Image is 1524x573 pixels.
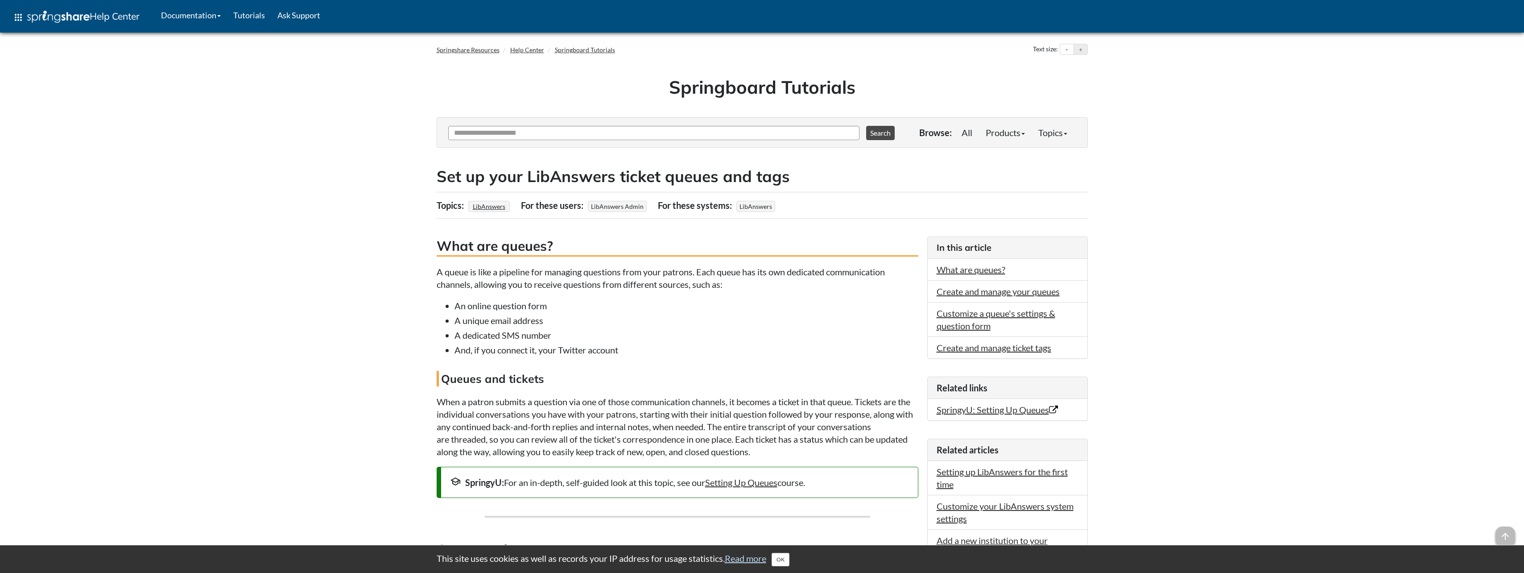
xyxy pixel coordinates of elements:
[588,201,647,212] span: LibAnswers Admin
[27,11,90,23] img: Springshare
[555,46,615,54] a: Springboard Tutorials
[658,197,734,214] div: For these systems:
[155,4,227,26] a: Documentation
[510,46,544,54] a: Help Center
[454,344,918,356] li: And, if you connect it, your Twitter account
[471,200,507,213] a: LibAnswers
[90,10,140,22] span: Help Center
[866,126,895,140] button: Search
[937,404,1058,415] a: SpringyU: Setting Up Queues
[979,124,1032,141] a: Products
[428,552,1097,566] div: This site uses cookies as well as records your IP address for usage statistics.
[725,553,766,564] a: Read more
[937,501,1074,524] a: Customize your LibAnswers system settings
[443,75,1081,100] h1: Springboard Tutorials
[937,382,987,393] span: Related links
[437,266,918,291] p: A queue is like a pipeline for managing questions from your patrons. Each queue has its own dedic...
[937,264,1005,275] a: What are queues?
[1032,124,1074,141] a: Topics
[1074,44,1087,55] button: Increase text size
[7,4,146,31] a: apps Help Center
[937,466,1068,490] a: Setting up LibAnswers for the first time
[227,4,271,26] a: Tutorials
[450,476,461,487] span: school
[437,371,918,386] h4: Queues and tickets
[1060,44,1074,55] button: Decrease text size
[450,476,909,489] div: For an in-depth, self-guided look at this topic, see our course.
[937,286,1060,297] a: Create and manage your queues
[955,124,979,141] a: All
[437,395,918,458] p: When a patron submits a question via one of those communication channels, it becomes a ticket in ...
[1495,527,1515,538] a: arrow_upward
[465,477,504,488] strong: SpringyU:
[454,314,918,327] li: A unique email address
[705,477,777,488] a: Setting Up Queues
[772,553,789,566] button: Close
[1495,527,1515,546] span: arrow_upward
[1031,44,1060,55] div: Text size:
[937,444,999,455] span: Related articles
[454,329,918,341] li: A dedicated SMS number
[437,166,1088,187] h2: Set up your LibAnswers ticket queues and tags
[937,342,1051,353] a: Create and manage ticket tags
[937,308,1055,331] a: Customize a queue's settings & question form
[521,197,586,214] div: For these users:
[736,201,775,212] span: LibAnswers
[919,126,952,139] p: Browse:
[937,535,1068,558] a: Add a new institution to your LibAnswers Shared Group System
[454,299,918,312] li: An online question form
[437,197,466,214] div: Topics:
[937,241,1078,254] h3: In this article
[437,46,500,54] a: Springshare Resources
[271,4,326,26] a: Ask Support
[437,237,918,257] h3: What are queues?
[437,540,918,560] h3: Create and manage your queues
[13,12,24,23] span: apps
